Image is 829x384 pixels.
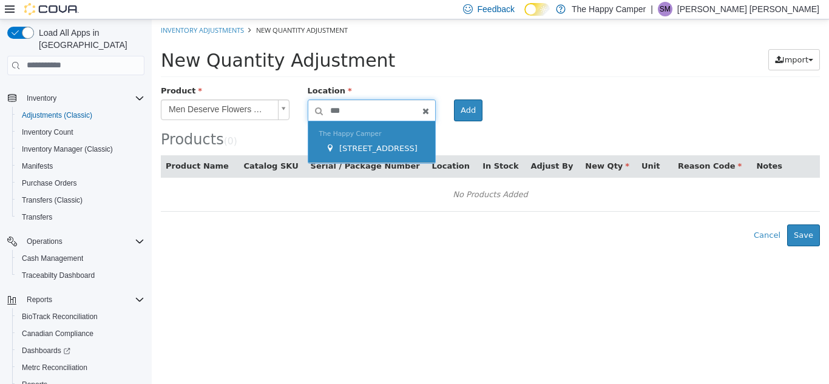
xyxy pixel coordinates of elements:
[27,93,56,103] span: Inventory
[478,3,515,15] span: Feedback
[17,125,78,140] a: Inventory Count
[17,176,82,190] a: Purchase Orders
[2,90,149,107] button: Inventory
[17,193,144,207] span: Transfers (Classic)
[17,326,144,341] span: Canadian Compliance
[17,142,118,157] a: Inventory Manager (Classic)
[22,329,93,339] span: Canadian Compliance
[22,127,73,137] span: Inventory Count
[2,291,149,308] button: Reports
[104,6,196,15] span: New Quantity Adjustment
[22,363,87,372] span: Metrc Reconciliation
[12,250,149,267] button: Cash Management
[17,343,144,358] span: Dashboards
[14,141,80,153] button: Product Name
[159,141,271,153] button: Serial / Package Number
[188,124,266,133] span: [STREET_ADDRESS]
[12,267,149,284] button: Traceabilty Dashboard
[17,360,92,375] a: Metrc Reconciliation
[22,234,144,249] span: Operations
[12,192,149,209] button: Transfers (Classic)
[302,80,331,102] button: Add
[651,2,653,16] p: |
[595,205,635,227] button: Cancel
[12,342,149,359] a: Dashboards
[156,67,200,76] span: Location
[17,210,144,224] span: Transfers
[17,360,144,375] span: Metrc Reconciliation
[22,91,144,106] span: Inventory
[658,2,672,16] div: Sutton Mayes
[17,309,144,324] span: BioTrack Reconciliation
[17,326,98,341] a: Canadian Compliance
[34,27,144,51] span: Load All Apps in [GEOGRAPHIC_DATA]
[9,30,243,52] span: New Quantity Adjustment
[12,359,149,376] button: Metrc Reconciliation
[17,251,144,266] span: Cash Management
[24,3,79,15] img: Cova
[12,308,149,325] button: BioTrack Reconciliation
[490,141,510,153] button: Unit
[17,309,103,324] a: BioTrack Reconciliation
[22,195,83,205] span: Transfers (Classic)
[677,2,819,16] p: [PERSON_NAME] [PERSON_NAME]
[17,193,87,207] a: Transfers (Classic)
[22,254,83,263] span: Cash Management
[9,80,138,101] a: Men Deserve Flowers Too Gray T-Shirt XL
[22,234,67,249] button: Operations
[27,237,63,246] span: Operations
[433,142,478,151] span: New Qty
[22,292,57,307] button: Reports
[17,343,75,358] a: Dashboards
[10,81,121,100] span: Men Deserve Flowers Too Gray T-Shirt XL
[2,233,149,250] button: Operations
[9,6,92,15] a: Inventory Adjustments
[76,116,82,127] span: 0
[22,178,77,188] span: Purchase Orders
[22,212,52,222] span: Transfers
[22,292,144,307] span: Reports
[379,141,424,153] button: Adjust By
[17,268,144,283] span: Traceabilty Dashboard
[92,141,149,153] button: Catalog SKU
[17,166,660,184] div: No Products Added
[9,67,50,76] span: Product
[27,295,52,305] span: Reports
[660,2,671,16] span: SM
[17,108,144,123] span: Adjustments (Classic)
[12,141,149,158] button: Inventory Manager (Classic)
[17,159,58,173] a: Manifests
[12,325,149,342] button: Canadian Compliance
[22,144,113,154] span: Inventory Manager (Classic)
[22,161,53,171] span: Manifests
[572,2,646,16] p: The Happy Camper
[17,251,88,266] a: Cash Management
[22,91,61,106] button: Inventory
[635,205,668,227] button: Save
[524,3,550,16] input: Dark Mode
[22,110,92,120] span: Adjustments (Classic)
[526,142,590,151] span: Reason Code
[604,141,632,153] button: Notes
[12,124,149,141] button: Inventory Count
[22,346,70,355] span: Dashboards
[280,141,320,153] button: Location
[167,110,230,118] span: The Happy Camper
[12,158,149,175] button: Manifests
[12,209,149,226] button: Transfers
[617,30,668,52] button: Import
[17,108,97,123] a: Adjustments (Classic)
[17,210,57,224] a: Transfers
[17,176,144,190] span: Purchase Orders
[17,142,144,157] span: Inventory Manager (Classic)
[17,125,144,140] span: Inventory Count
[17,268,100,283] a: Traceabilty Dashboard
[17,159,144,173] span: Manifests
[631,36,657,45] span: Import
[9,112,72,129] span: Products
[22,271,95,280] span: Traceabilty Dashboard
[22,312,98,322] span: BioTrack Reconciliation
[72,116,86,127] small: ( )
[12,107,149,124] button: Adjustments (Classic)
